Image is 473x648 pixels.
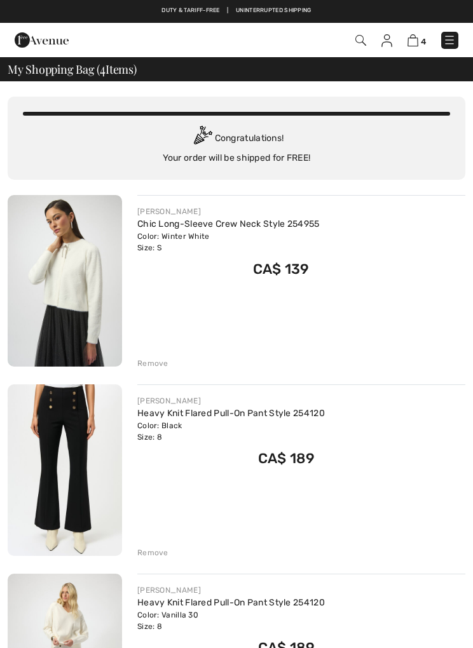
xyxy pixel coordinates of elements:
span: 4 [421,37,426,46]
img: Search [355,35,366,46]
div: [PERSON_NAME] [137,206,320,217]
span: CA$ 139 [253,260,310,278]
img: My Info [381,34,392,47]
img: Chic Long-Sleeve Crew Neck Style 254955 [8,195,122,367]
div: Color: Black Size: 8 [137,420,325,443]
img: Congratulation2.svg [189,126,215,151]
img: 1ère Avenue [15,27,69,53]
div: Color: Vanilla 30 Size: 8 [137,609,325,632]
div: [PERSON_NAME] [137,395,325,407]
span: 4 [100,61,106,76]
div: Remove [137,547,168,558]
a: Heavy Knit Flared Pull-On Pant Style 254120 [137,408,325,419]
div: [PERSON_NAME] [137,584,325,596]
a: Heavy Knit Flared Pull-On Pant Style 254120 [137,597,325,608]
img: Shopping Bag [408,34,418,46]
img: Heavy Knit Flared Pull-On Pant Style 254120 [8,384,122,556]
div: Congratulations! Your order will be shipped for FREE! [23,126,450,165]
span: CA$ 189 [258,450,315,467]
div: Color: Winter White Size: S [137,231,320,253]
span: My Shopping Bag ( Items) [8,64,137,75]
a: 4 [408,34,426,47]
div: Remove [137,358,168,369]
img: Menu [443,34,456,46]
a: Chic Long-Sleeve Crew Neck Style 254955 [137,219,320,229]
a: 1ère Avenue [15,34,69,45]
